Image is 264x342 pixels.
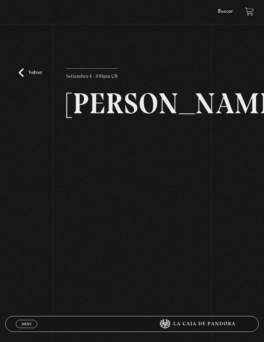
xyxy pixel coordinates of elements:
[19,68,42,77] a: Volver
[245,7,254,16] a: View your shopping cart
[66,89,198,118] h2: [PERSON_NAME]
[218,9,233,14] a: Buscar
[66,127,198,202] iframe: Dailymotion video player – MARIA GABRIELA PROGRAMA
[22,322,32,326] span: Menu
[19,327,34,332] span: Cerrar
[66,68,118,81] p: Setiembre 4 - 830pm CR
